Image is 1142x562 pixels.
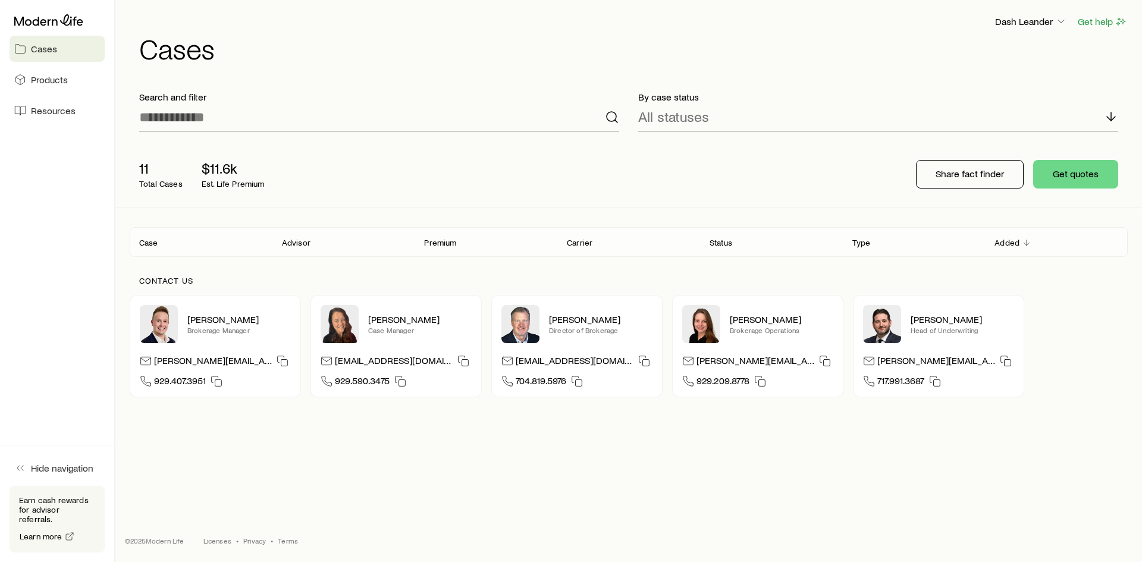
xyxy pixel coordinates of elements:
[638,108,709,125] p: All statuses
[424,238,456,247] p: Premium
[139,160,183,177] p: 11
[278,536,298,545] a: Terms
[10,98,105,124] a: Resources
[516,354,633,371] p: [EMAIL_ADDRESS][DOMAIN_NAME]
[916,160,1024,189] button: Share fact finder
[995,15,1067,27] p: Dash Leander
[994,15,1068,29] button: Dash Leander
[202,179,265,189] p: Est. Life Premium
[31,105,76,117] span: Resources
[202,160,265,177] p: $11.6k
[10,455,105,481] button: Hide navigation
[10,36,105,62] a: Cases
[368,313,472,325] p: [PERSON_NAME]
[697,354,814,371] p: [PERSON_NAME][EMAIL_ADDRESS][DOMAIN_NAME]
[994,238,1019,247] p: Added
[139,34,1128,62] h1: Cases
[19,495,95,524] p: Earn cash rewards for advisor referrals.
[638,91,1118,103] p: By case status
[549,313,652,325] p: [PERSON_NAME]
[877,354,995,371] p: [PERSON_NAME][EMAIL_ADDRESS][DOMAIN_NAME]
[139,238,158,247] p: Case
[516,375,566,391] span: 704.819.5976
[243,536,266,545] a: Privacy
[863,305,901,343] img: Bryan Simmons
[335,375,390,391] span: 929.590.3475
[140,305,178,343] img: Derek Wakefield
[321,305,359,343] img: Abby McGuigan
[154,375,206,391] span: 929.407.3951
[282,238,310,247] p: Advisor
[730,325,833,335] p: Brokerage Operations
[549,325,652,335] p: Director of Brokerage
[31,43,57,55] span: Cases
[187,325,291,335] p: Brokerage Manager
[31,74,68,86] span: Products
[911,313,1014,325] p: [PERSON_NAME]
[154,354,272,371] p: [PERSON_NAME][EMAIL_ADDRESS][DOMAIN_NAME]
[368,325,472,335] p: Case Manager
[730,313,833,325] p: [PERSON_NAME]
[187,313,291,325] p: [PERSON_NAME]
[236,536,239,545] span: •
[10,486,105,552] div: Earn cash rewards for advisor referrals.Learn more
[139,179,183,189] p: Total Cases
[852,238,871,247] p: Type
[682,305,720,343] img: Ellen Wall
[271,536,273,545] span: •
[335,354,453,371] p: [EMAIL_ADDRESS][DOMAIN_NAME]
[697,375,749,391] span: 929.209.8778
[31,462,93,474] span: Hide navigation
[139,91,619,103] p: Search and filter
[130,227,1128,257] div: Client cases
[501,305,539,343] img: Trey Wall
[567,238,592,247] p: Carrier
[20,532,62,541] span: Learn more
[911,325,1014,335] p: Head of Underwriting
[10,67,105,93] a: Products
[710,238,732,247] p: Status
[125,536,184,545] p: © 2025 Modern Life
[1033,160,1118,189] button: Get quotes
[1077,15,1128,29] button: Get help
[203,536,231,545] a: Licenses
[877,375,924,391] span: 717.991.3687
[936,168,1004,180] p: Share fact finder
[139,276,1118,285] p: Contact us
